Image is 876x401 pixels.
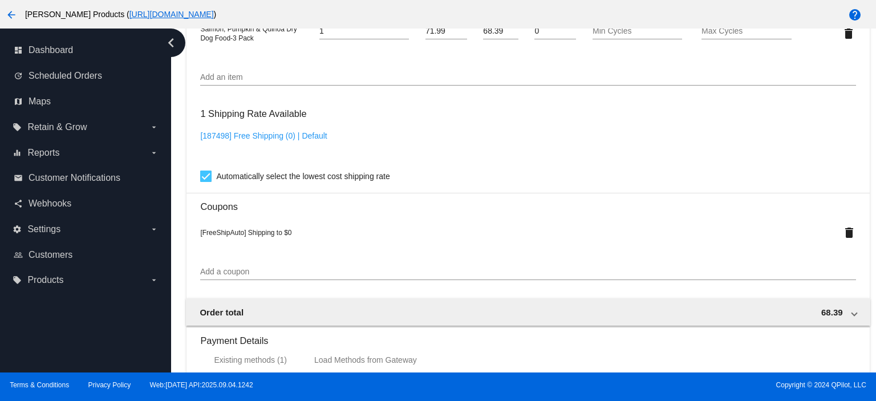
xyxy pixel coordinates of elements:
[14,97,23,106] i: map
[200,327,855,346] h3: Payment Details
[314,355,417,364] div: Load Methods from Gateway
[200,268,855,277] input: Add a coupon
[200,25,297,42] span: Salmon, Pumpkin & Quinoa Dry Dog Food-3 Pack
[14,195,159,213] a: share Webhooks
[216,169,390,183] span: Automatically select the lowest cost shipping rate
[200,307,244,317] span: Order total
[10,381,69,389] a: Terms & Conditions
[29,71,102,81] span: Scheduled Orders
[483,27,518,36] input: Sale Price
[25,10,216,19] span: [PERSON_NAME] Products ( )
[27,122,87,132] span: Retain & Grow
[129,10,214,19] a: [URL][DOMAIN_NAME]
[14,169,159,187] a: email Customer Notifications
[425,27,467,36] input: Price
[149,276,159,285] i: arrow_drop_down
[149,123,159,132] i: arrow_drop_down
[14,246,159,264] a: people_outline Customers
[200,73,855,82] input: Add an item
[29,173,120,183] span: Customer Notifications
[13,225,22,234] i: settings
[821,307,843,317] span: 68.39
[13,276,22,285] i: local_offer
[29,250,72,260] span: Customers
[14,67,159,85] a: update Scheduled Orders
[29,96,51,107] span: Maps
[27,148,59,158] span: Reports
[848,8,862,22] mat-icon: help
[14,46,23,55] i: dashboard
[29,199,71,209] span: Webhooks
[14,250,23,260] i: people_outline
[14,92,159,111] a: map Maps
[319,27,409,36] input: Quantity (In Stock)
[186,298,870,326] mat-expansion-panel-header: Order total 68.39
[200,131,327,140] a: [187498] Free Shipping (0) | Default
[162,34,180,52] i: chevron_left
[13,123,22,132] i: local_offer
[200,102,306,126] h3: 1 Shipping Rate Available
[701,27,791,36] input: Max Cycles
[14,71,23,80] i: update
[14,199,23,208] i: share
[214,355,287,364] div: Existing methods (1)
[448,381,866,389] span: Copyright © 2024 QPilot, LLC
[200,229,291,237] span: [FreeShipAuto] Shipping to $0
[13,148,22,157] i: equalizer
[27,275,63,285] span: Products
[149,225,159,234] i: arrow_drop_down
[149,148,159,157] i: arrow_drop_down
[27,224,60,234] span: Settings
[842,226,856,240] mat-icon: delete
[14,173,23,183] i: email
[88,381,131,389] a: Privacy Policy
[200,193,855,212] h3: Coupons
[842,27,855,40] mat-icon: delete
[5,8,18,22] mat-icon: arrow_back
[29,45,73,55] span: Dashboard
[14,41,159,59] a: dashboard Dashboard
[534,27,576,36] input: Cycles
[593,27,682,36] input: Min Cycles
[150,381,253,389] a: Web:[DATE] API:2025.09.04.1242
